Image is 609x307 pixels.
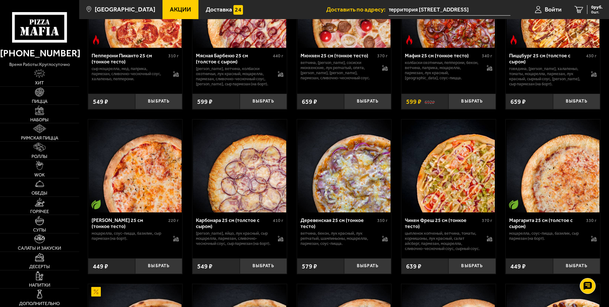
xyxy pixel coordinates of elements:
[302,98,317,105] span: 659 ₽
[91,287,101,296] img: Акционный
[273,218,283,223] span: 410 г
[196,53,271,65] div: Мясная Барбекю 25 см (толстое с сыром)
[377,218,388,223] span: 350 г
[92,231,167,241] p: моцарелла, соус-пицца, базилик, сыр пармезан (на борт).
[301,60,376,81] p: ветчина, [PERSON_NAME], сосиски мюнхенские, лук репчатый, опята, [PERSON_NAME], [PERSON_NAME], па...
[591,5,603,10] span: 0 руб.
[405,53,480,59] div: Мафия 25 см (тонкое тесто)
[206,6,232,12] span: Доставка
[389,4,510,16] input: Ваш адрес доставки
[30,118,49,122] span: Наборы
[586,218,597,223] span: 330 г
[553,94,600,109] button: Выбрать
[88,119,183,212] a: Вегетарианское блюдоМаргарита 25 см (тонкое тесто)
[482,218,492,223] span: 370 г
[193,119,286,212] img: Карбонара 25 см (толстое с сыром)
[406,262,421,270] span: 639 ₽
[168,218,179,223] span: 220 г
[401,119,496,212] a: Чикен Фреш 25 см (тонкое тесто)
[301,231,376,246] p: ветчина, бекон, лук красный, лук репчатый, шампиньоны, моцарелла, пармезан, соус-пицца.
[326,6,389,12] span: Доставить по адресу:
[196,66,271,87] p: [PERSON_NAME], ветчина, колбаски охотничьи, лук красный, моцарелла, пармезан, сливочно-чесночный ...
[509,66,585,87] p: говядина, [PERSON_NAME], халапеньо, томаты, моцарелла, пармезан, лук красный, сырный соус, [PERSO...
[506,119,600,212] a: Вегетарианское блюдоМаргарита 25 см (толстое с сыром)
[545,6,562,12] span: Войти
[406,98,421,105] span: 599 ₽
[298,119,391,212] img: Деревенская 25 см (тонкое тесто)
[34,173,45,177] span: WOK
[405,217,480,229] div: Чикен Фреш 25 см (тонкое тесто)
[509,217,585,229] div: Маргарита 25 см (толстое с сыром)
[93,98,108,105] span: 549 ₽
[92,217,167,229] div: [PERSON_NAME] 25 см (тонкое тесто)
[21,136,58,140] span: Римская пицца
[377,53,388,59] span: 370 г
[89,119,182,212] img: Маргарита 25 см (тонкое тесто)
[510,262,526,270] span: 449 ₽
[425,98,435,105] s: 692 ₽
[302,262,317,270] span: 579 ₽
[301,217,376,229] div: Деревенская 25 см (тонкое тесто)
[95,6,155,12] span: [GEOGRAPHIC_DATA]
[448,94,495,109] button: Выбрать
[405,231,480,251] p: цыпленок копченый, ветчина, томаты, корнишоны, лук красный, салат айсберг, пармезан, моцарелла, с...
[507,119,599,212] img: Маргарита 25 см (толстое с сыром)
[91,35,101,45] img: Острое блюдо
[344,94,391,109] button: Выбрать
[297,119,391,212] a: Деревенская 25 см (тонкое тесто)
[509,231,585,241] p: моцарелла, соус-пицца, базилик, сыр пармезан (на борт).
[19,301,60,306] span: Дополнительно
[591,10,603,14] span: 0 шт.
[301,53,376,59] div: Мюнхен 25 см (тонкое тесто)
[197,262,212,270] span: 549 ₽
[196,231,271,246] p: [PERSON_NAME], яйцо, лук красный, сыр Моцарелла, пармезан, сливочно-чесночный соус, сыр пармезан ...
[509,35,518,45] img: Острое блюдо
[33,228,46,232] span: Супы
[448,258,495,274] button: Выбрать
[29,283,50,287] span: Напитки
[35,81,44,85] span: Хит
[32,99,47,104] span: Пицца
[91,200,101,209] img: Вегетарианское блюдо
[240,94,287,109] button: Выбрать
[93,262,108,270] span: 449 ₽
[482,53,492,59] span: 340 г
[509,53,585,65] div: Пиццбург 25 см (толстое с сыром)
[135,94,182,109] button: Выбрать
[405,60,480,81] p: колбаски охотничьи, пепперони, бекон, ветчина, паприка, моцарелла, пармезан, лук красный, [GEOGRA...
[509,200,518,209] img: Вегетарианское блюдо
[196,217,271,229] div: Карбонара 25 см (толстое с сыром)
[510,98,526,105] span: 659 ₽
[553,258,600,274] button: Выбрать
[197,98,212,105] span: 599 ₽
[168,53,179,59] span: 310 г
[233,5,243,15] img: 15daf4d41897b9f0e9f617042186c801.svg
[586,53,597,59] span: 430 г
[344,258,391,274] button: Выбрать
[31,154,47,159] span: Роллы
[30,209,49,214] span: Горячее
[402,119,495,212] img: Чикен Фреш 25 см (тонкое тесто)
[405,35,414,45] img: Острое блюдо
[273,53,283,59] span: 440 г
[170,6,191,12] span: Акции
[92,53,167,65] div: Пепперони Пиканто 25 см (тонкое тесто)
[135,258,182,274] button: Выбрать
[18,246,61,250] span: Салаты и закуски
[240,258,287,274] button: Выбрать
[92,66,167,82] p: сыр Моцарелла, мед, паприка, пармезан, сливочно-чесночный соус, халапеньо, пепперони.
[29,264,50,269] span: Десерты
[192,119,287,212] a: Карбонара 25 см (толстое с сыром)
[31,191,47,195] span: Обеды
